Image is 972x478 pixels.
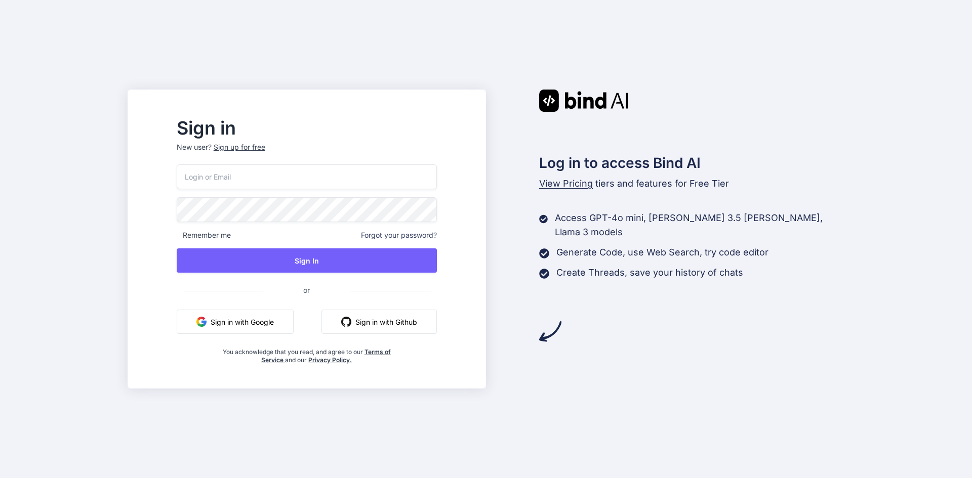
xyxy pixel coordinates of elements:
span: or [263,278,350,302]
button: Sign in with Google [177,310,294,334]
img: google [196,317,207,327]
button: Sign in with Github [321,310,437,334]
span: Forgot your password? [361,230,437,240]
a: Terms of Service [261,348,391,364]
div: You acknowledge that you read, and agree to our and our [220,342,393,364]
p: New user? [177,142,437,164]
img: arrow [539,320,561,342]
p: Access GPT-4o mini, [PERSON_NAME] 3.5 [PERSON_NAME], Llama 3 models [555,211,844,239]
p: tiers and features for Free Tier [539,177,845,191]
img: github [341,317,351,327]
p: Generate Code, use Web Search, try code editor [556,245,768,259]
span: View Pricing [539,178,593,189]
p: Create Threads, save your history of chats [556,266,743,280]
h2: Log in to access Bind AI [539,152,845,173]
h2: Sign in [177,120,437,136]
div: Sign up for free [214,142,265,152]
span: Remember me [177,230,231,240]
img: Bind AI logo [539,90,628,112]
a: Privacy Policy. [308,356,352,364]
input: Login or Email [177,164,437,189]
button: Sign In [177,248,437,273]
